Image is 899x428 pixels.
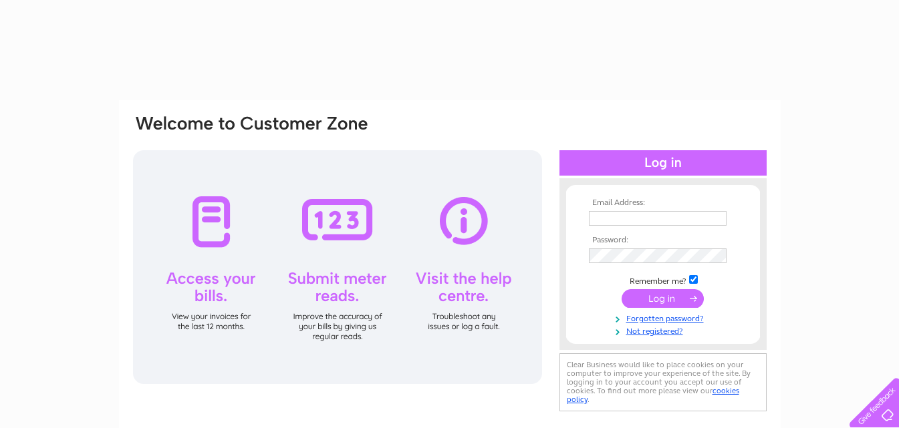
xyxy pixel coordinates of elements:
[589,311,741,324] a: Forgotten password?
[586,236,741,245] th: Password:
[567,386,739,404] a: cookies policy
[589,324,741,337] a: Not registered?
[622,289,704,308] input: Submit
[586,198,741,208] th: Email Address:
[586,273,741,286] td: Remember me?
[559,353,767,411] div: Clear Business would like to place cookies on your computer to improve your experience of the sit...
